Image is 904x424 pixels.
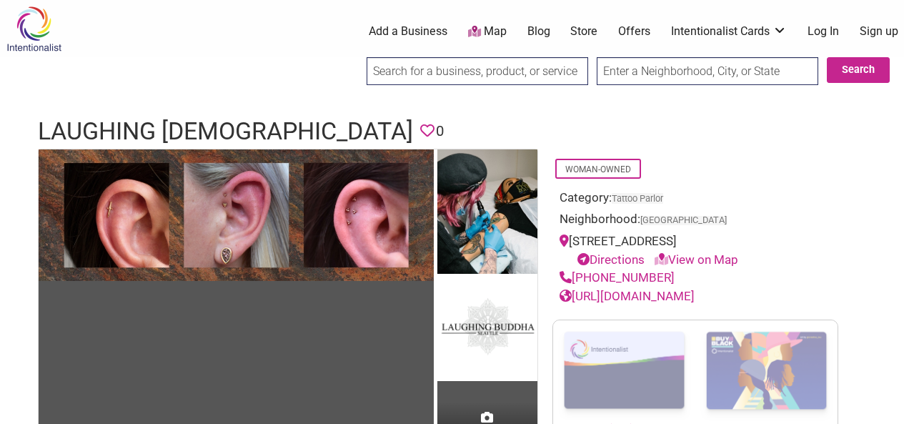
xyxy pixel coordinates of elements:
span: 0 [436,120,444,142]
input: Enter a Neighborhood, City, or State [597,57,818,85]
a: Store [570,24,597,39]
a: Map [468,24,507,40]
h1: Laughing [DEMOGRAPHIC_DATA] [38,114,413,149]
button: Search [827,57,890,83]
a: Intentionalist Cards [671,24,787,39]
div: Category: [560,189,831,211]
a: [PHONE_NUMBER] [560,270,675,285]
a: Add a Business [369,24,447,39]
img: Buy Black Card [695,320,838,422]
a: Offers [618,24,650,39]
a: Woman-Owned [565,164,631,174]
img: Intentionalist Card [553,320,695,421]
a: Directions [577,252,645,267]
a: Log In [808,24,839,39]
a: Blog [527,24,550,39]
a: Tattoo Parlor [612,193,663,204]
a: View on Map [655,252,738,267]
div: [STREET_ADDRESS] [560,232,831,269]
div: Neighborhood: [560,210,831,232]
span: [GEOGRAPHIC_DATA] [640,216,727,225]
input: Search for a business, product, or service [367,57,588,85]
a: [URL][DOMAIN_NAME] [560,289,695,303]
a: Sign up [860,24,898,39]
